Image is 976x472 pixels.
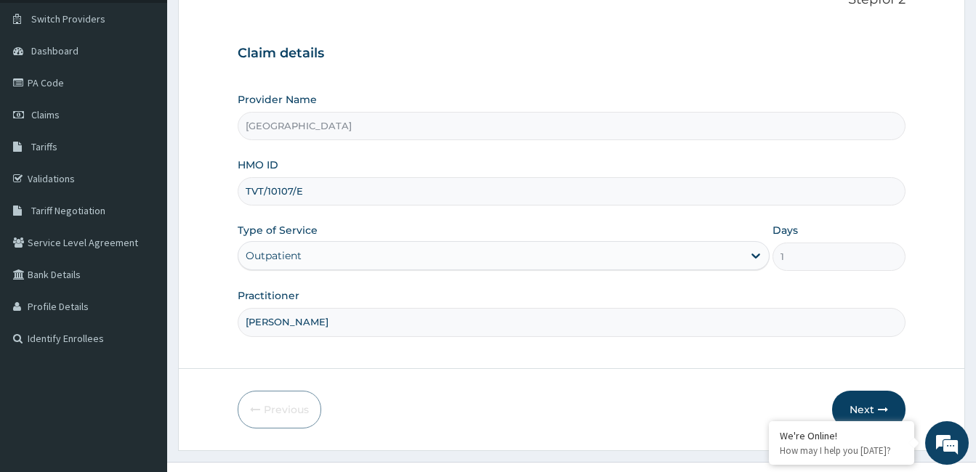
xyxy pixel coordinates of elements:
textarea: Type your message and hit 'Enter' [7,317,277,367]
div: We're Online! [780,429,903,442]
div: Minimize live chat window [238,7,273,42]
div: Chat with us now [76,81,244,100]
label: Provider Name [238,92,317,107]
input: Enter Name [238,308,906,336]
label: Days [773,223,798,237]
p: How may I help you today? [780,444,903,457]
span: We're online! [84,143,201,290]
span: Tariffs [31,140,57,153]
label: Practitioner [238,288,299,303]
span: Claims [31,108,60,121]
span: Dashboard [31,44,78,57]
label: HMO ID [238,158,278,172]
label: Type of Service [238,223,318,237]
h3: Claim details [238,46,906,62]
span: Tariff Negotiation [31,204,105,217]
span: Switch Providers [31,12,105,25]
img: d_794563401_company_1708531726252_794563401 [27,73,59,109]
button: Next [832,391,906,428]
div: Outpatient [246,248,302,263]
input: Enter HMO ID [238,177,906,206]
button: Previous [238,391,321,428]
